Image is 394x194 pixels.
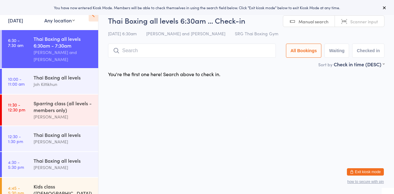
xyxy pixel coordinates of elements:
div: Thai Boxing all levels 6:30am - 7:30am [34,35,93,49]
span: [DATE] 6:30am [108,30,137,37]
div: Check in time (DESC) [334,61,384,68]
time: 12:30 - 1:30 pm [8,134,23,144]
a: 4:30 -5:30 pmThai Boxing all levels[PERSON_NAME] [2,152,98,177]
button: Checked in [352,44,384,58]
time: 6:30 - 7:30 am [8,38,23,48]
div: [PERSON_NAME] [34,113,93,120]
a: 10:00 -11:00 amThai Boxing all levelsJoh Kittikhun [2,69,98,94]
span: Scanner input [350,18,378,25]
h2: Thai Boxing all levels 6:30am … Check-in [108,15,384,25]
div: You're the first one here! Search above to check in. [108,71,220,77]
a: [DATE] [8,17,23,24]
button: how to secure with pin [347,180,384,184]
div: [PERSON_NAME] and [PERSON_NAME] [34,49,93,63]
div: Joh Kittikhun [34,81,93,88]
button: All Bookings [286,44,322,58]
time: 11:30 - 12:30 pm [8,102,25,112]
time: 4:30 - 5:30 pm [8,160,24,169]
input: Search [108,44,276,58]
a: 6:30 -7:30 amThai Boxing all levels 6:30am - 7:30am[PERSON_NAME] and [PERSON_NAME] [2,30,98,68]
button: Waiting [324,44,349,58]
div: [PERSON_NAME] [34,138,93,145]
a: 12:30 -1:30 pmThai Boxing all levels[PERSON_NAME] [2,126,98,151]
div: You have now entered Kiosk Mode. Members will be able to check themselves in using the search fie... [10,5,384,10]
div: Thai Boxing all levels [34,157,93,164]
span: Manual search [299,18,328,25]
div: Sparring class (all levels - members only) [34,100,93,113]
label: Sort by [318,61,332,68]
div: Thai Boxing all levels [34,74,93,81]
time: 10:00 - 11:00 am [8,76,25,86]
a: 11:30 -12:30 pmSparring class (all levels - members only)[PERSON_NAME] [2,95,98,126]
div: [PERSON_NAME] [34,164,93,171]
button: Exit kiosk mode [347,168,384,176]
span: SRG Thai Boxing Gym [235,30,278,37]
div: Thai Boxing all levels [34,131,93,138]
div: Any location [44,17,75,24]
span: [PERSON_NAME] and [PERSON_NAME] [146,30,225,37]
